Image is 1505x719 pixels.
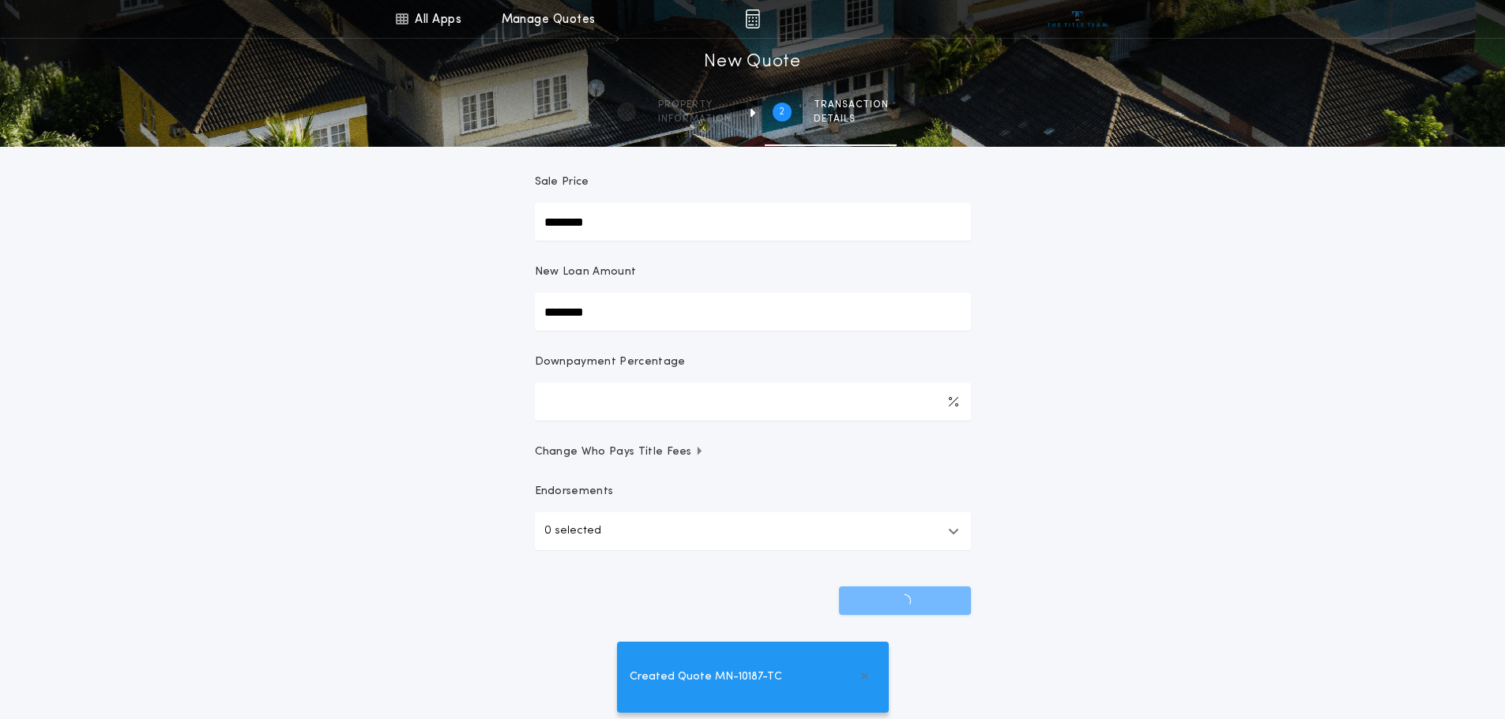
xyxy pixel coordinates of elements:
input: New Loan Amount [535,293,971,331]
span: Transaction [814,99,889,111]
span: information [658,113,732,125]
span: Property [658,99,732,111]
button: 0 selected [535,512,971,550]
img: vs-icon [1048,11,1107,27]
p: New Loan Amount [535,264,637,280]
button: Change Who Pays Title Fees [535,444,971,460]
span: details [814,113,889,125]
span: Created Quote MN-10187-TC [630,668,782,686]
input: Sale Price [535,203,971,241]
h1: New Quote [704,50,800,75]
p: Endorsements [535,484,971,500]
span: Change Who Pays Title Fees [535,444,705,460]
p: Downpayment Percentage [535,354,686,370]
p: Sale Price [535,174,589,190]
p: 0 selected [544,522,601,541]
input: Downpayment Percentage [535,383,971,421]
h2: 2 [779,106,784,118]
img: img [745,9,760,28]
